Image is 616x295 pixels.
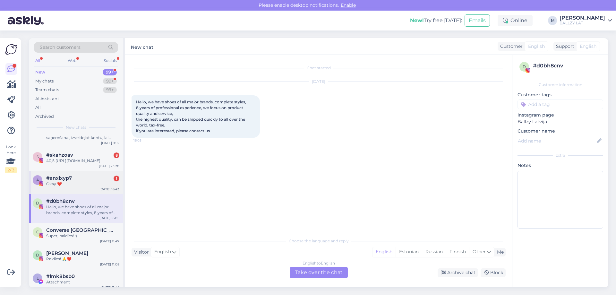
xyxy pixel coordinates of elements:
[46,279,119,285] div: Attachment
[35,96,59,102] div: AI Assistant
[410,17,424,23] b: New!
[498,15,533,26] div: Online
[37,276,39,281] span: l
[422,247,446,257] div: Russian
[36,178,39,182] span: a
[154,248,171,256] span: English
[46,250,88,256] span: Dāvis Vītoliņš
[518,100,603,109] input: Add a tag
[35,69,45,75] div: New
[35,113,54,120] div: Archived
[518,82,603,88] div: Customer information
[131,42,153,51] label: New chat
[518,128,603,134] p: Customer name
[46,198,75,204] span: #d0bh8cnv
[34,56,41,65] div: All
[528,43,545,50] span: English
[548,16,557,25] div: M
[5,167,17,173] div: 2 / 3
[46,227,113,233] span: Converse Latvija
[46,233,119,239] div: Super, paldies! :)
[103,78,117,84] div: 99+
[494,249,504,256] div: Me
[5,144,17,173] div: Look Here
[46,152,73,158] span: #skahzoav
[36,201,39,205] span: d
[518,118,603,125] p: Ballzy Latvija
[518,162,603,169] p: Notes
[5,43,17,56] img: Askly Logo
[100,285,119,290] div: [DATE] 7:44
[290,267,348,278] div: Take over the chat
[518,91,603,98] p: Customer tags
[46,273,75,279] span: #lmk8bsb0
[102,56,118,65] div: Socials
[36,253,39,257] span: D
[446,247,469,257] div: Finnish
[114,176,119,181] div: 1
[518,152,603,158] div: Extra
[132,249,149,256] div: Visitor
[560,21,605,26] div: BALLZY LAT
[46,256,119,262] div: Paldies! 🙏❤️
[66,56,78,65] div: Web
[518,112,603,118] p: Instagram page
[35,87,59,93] div: Team chats
[132,238,506,244] div: Choose the language and reply
[46,204,119,216] div: Hello, we have shoes of all major brands, complete styles, 8 years of professional experience, we...
[101,141,119,145] div: [DATE] 9:52
[35,78,54,84] div: My chats
[339,2,358,8] span: Enable
[438,268,478,277] div: Archive chat
[523,64,526,69] span: d
[99,164,119,169] div: [DATE] 23:20
[580,43,596,50] span: English
[136,100,247,133] span: Hello, we have shoes of all major brands, complete styles, 8 years of professional experience, we...
[103,69,117,75] div: 99+
[372,247,396,257] div: English
[66,125,86,130] span: New chats
[481,268,506,277] div: Block
[37,154,39,159] span: s
[46,175,72,181] span: #anxlxyp7
[553,43,574,50] div: Support
[46,129,119,141] div: Labdien! Reģistrējos jaunumu saņemšanai, izveidojot kontu, lai saņemtu 10% atlaidi pirmajam pirku...
[99,187,119,192] div: [DATE] 16:43
[36,230,39,234] span: C
[396,247,422,257] div: Estonian
[410,17,462,24] div: Try free [DATE]:
[473,249,486,255] span: Other
[100,239,119,244] div: [DATE] 11:47
[303,260,335,266] div: English to English
[560,15,605,21] div: [PERSON_NAME]
[103,87,117,93] div: 99+
[133,138,158,143] span: 16:05
[46,181,119,187] div: Okay ❤️
[100,262,119,267] div: [DATE] 11:08
[40,44,81,51] span: Search customers
[114,152,119,158] div: 8
[132,79,506,84] div: [DATE]
[465,14,490,27] button: Emails
[46,158,119,164] div: 40,5 [URL][DOMAIN_NAME]
[533,62,601,70] div: # d0bh8cnv
[99,216,119,221] div: [DATE] 16:05
[132,65,506,71] div: Chat started
[498,43,523,50] div: Customer
[560,15,612,26] a: [PERSON_NAME]BALLZY LAT
[35,104,41,111] div: All
[518,137,596,144] input: Add name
